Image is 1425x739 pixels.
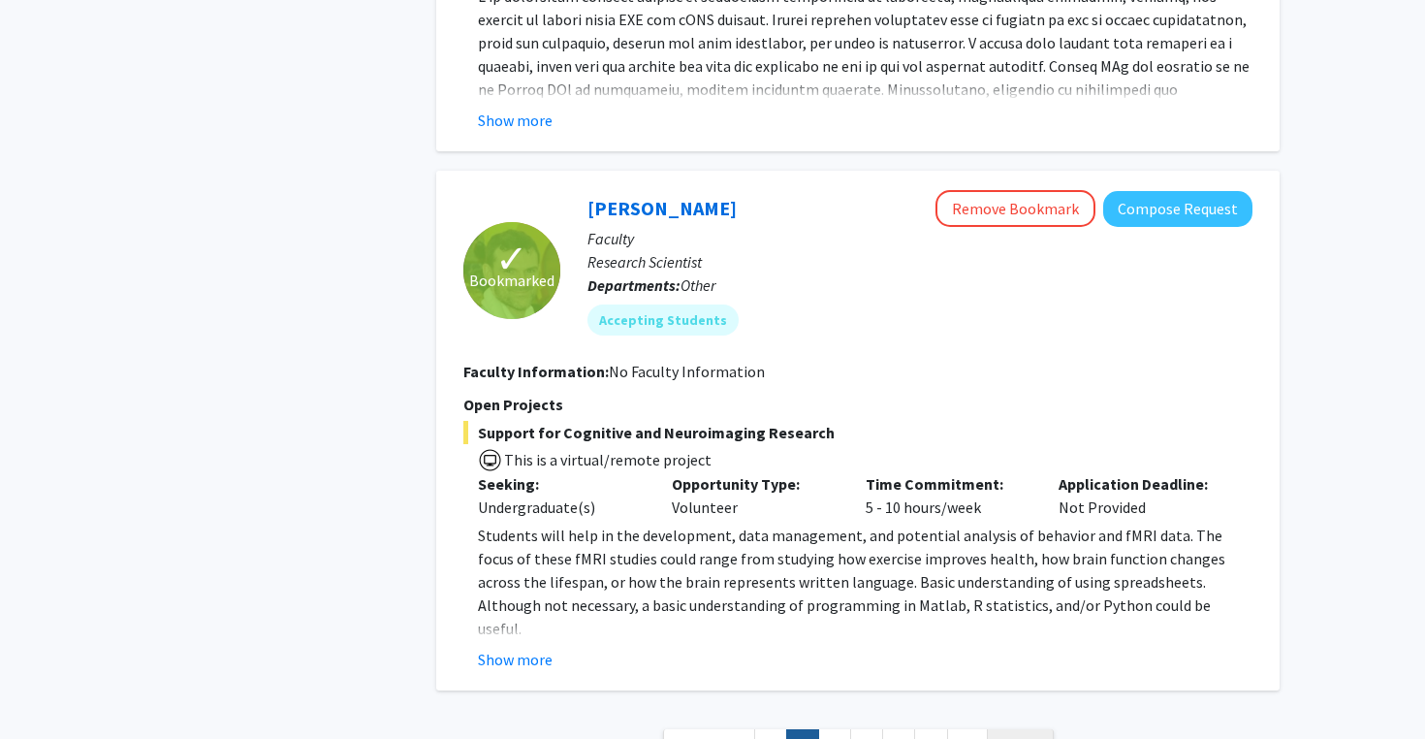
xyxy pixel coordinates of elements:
[657,472,851,519] div: Volunteer
[478,472,643,496] p: Seeking:
[851,472,1045,519] div: 5 - 10 hours/week
[866,472,1030,496] p: Time Commitment:
[15,652,82,724] iframe: Chat
[502,450,712,469] span: This is a virtual/remote project
[1103,191,1252,227] button: Compose Request to Jeremy Purcell
[587,305,739,336] mat-chip: Accepting Students
[935,190,1095,227] button: Remove Bookmark
[587,250,1252,273] p: Research Scientist
[681,275,715,295] span: Other
[469,269,554,292] span: Bookmarked
[587,275,681,295] b: Departments:
[478,496,643,519] div: Undergraduate(s)
[1044,472,1238,519] div: Not Provided
[609,362,765,381] span: No Faculty Information
[463,362,609,381] b: Faculty Information:
[478,109,553,132] button: Show more
[463,421,1252,444] span: Support for Cognitive and Neuroimaging Research
[495,249,528,269] span: ✓
[587,196,737,220] a: [PERSON_NAME]
[587,227,1252,250] p: Faculty
[478,526,1225,638] span: Students will help in the development, data management, and potential analysis of behavior and fM...
[478,648,553,671] button: Show more
[1059,472,1223,496] p: Application Deadline:
[672,472,837,496] p: Opportunity Type:
[463,393,1252,416] p: Open Projects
